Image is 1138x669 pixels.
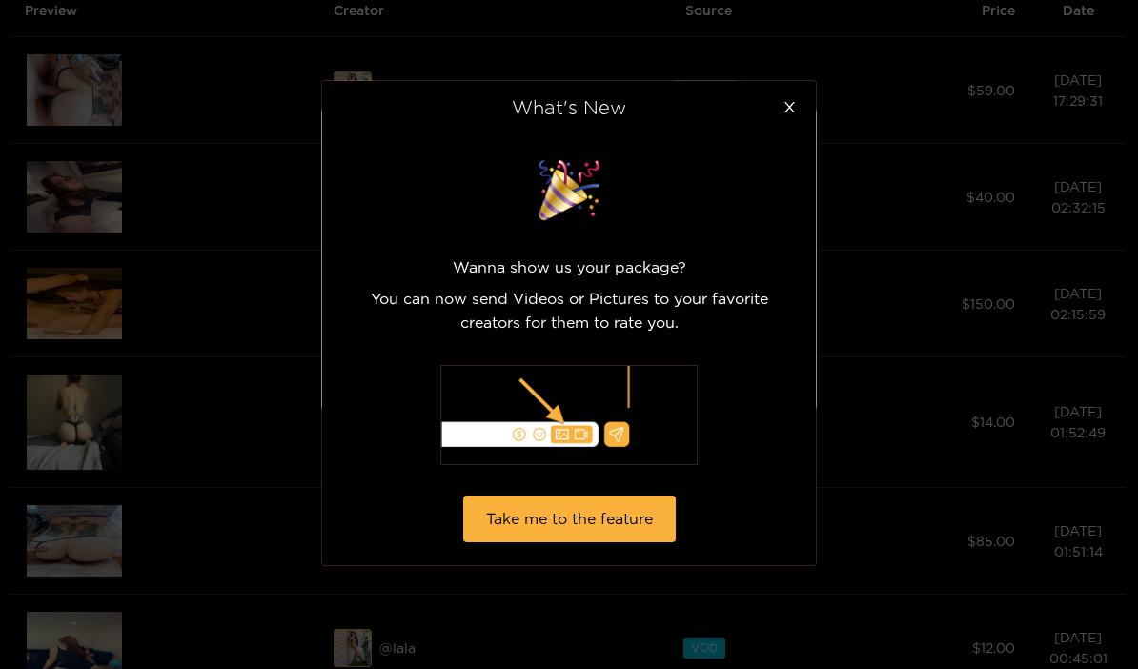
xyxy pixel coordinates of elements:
button: Close [762,81,816,134]
span: close [782,100,797,114]
p: You can now send Videos or Pictures to your favorite creators for them to rate you. [345,287,793,334]
img: surprise image [521,155,617,225]
div: What's New [345,96,793,117]
p: Wanna show us your package? [345,254,793,278]
img: illustration [440,365,698,465]
button: Take me to the feature [463,496,676,542]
